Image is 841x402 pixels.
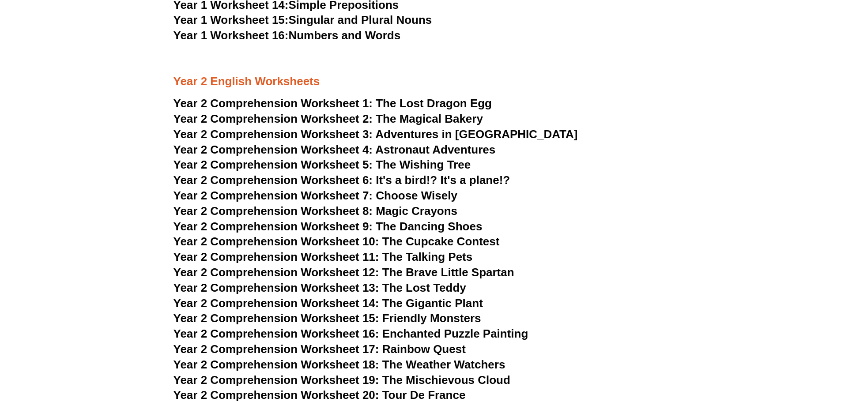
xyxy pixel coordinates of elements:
a: Year 2 Comprehension Worksheet 6: It's a bird!? It's a plane!? [173,173,510,187]
span: Astronaut Adventures [375,143,495,156]
span: Adventures in [GEOGRAPHIC_DATA] [375,128,577,141]
span: The Lost Dragon Egg [376,97,492,110]
a: Year 2 Comprehension Worksheet 2: The Magical Bakery [173,112,483,125]
span: Year 2 Comprehension Worksheet 1: [173,97,373,110]
h3: Year 2 English Worksheets [173,44,668,89]
a: Year 1 Worksheet 16:Numbers and Words [173,29,401,42]
span: Choose Wisely [376,189,457,202]
a: Year 2 Comprehension Worksheet 5: The Wishing Tree [173,158,471,171]
span: Year 2 Comprehension Worksheet 3: [173,128,373,141]
a: Year 2 Comprehension Worksheet 11: The Talking Pets [173,250,473,263]
a: Year 2 Comprehension Worksheet 15: Friendly Monsters [173,312,481,325]
span: Year 2 Comprehension Worksheet 5: [173,158,373,171]
span: Year 2 Comprehension Worksheet 7: [173,189,373,202]
span: The Magical Bakery [376,112,483,125]
a: Year 2 Comprehension Worksheet 10: The Cupcake Contest [173,235,500,248]
a: Year 2 Comprehension Worksheet 17: Rainbow Quest [173,342,466,356]
span: Year 1 Worksheet 16: [173,29,289,42]
a: Year 1 Worksheet 15:Singular and Plural Nouns [173,13,432,26]
a: Year 2 Comprehension Worksheet 20: Tour De France [173,388,466,402]
span: Year 2 Comprehension Worksheet 4: [173,143,373,156]
a: Year 2 Comprehension Worksheet 16: Enchanted Puzzle Painting [173,327,528,340]
span: The Wishing Tree [376,158,471,171]
a: Year 2 Comprehension Worksheet 7: Choose Wisely [173,189,457,202]
a: Year 2 Comprehension Worksheet 8: Magic Crayons [173,204,458,218]
span: Year 1 Worksheet 15: [173,13,289,26]
a: Year 2 Comprehension Worksheet 18: The Weather Watchers [173,358,505,371]
a: Year 2 Comprehension Worksheet 14: The Gigantic Plant [173,297,483,310]
a: Year 2 Comprehension Worksheet 13: The Lost Teddy [173,281,466,294]
a: Year 2 Comprehension Worksheet 4: Astronaut Adventures [173,143,496,156]
a: Year 2 Comprehension Worksheet 12: The Brave Little Spartan [173,266,514,279]
a: Year 2 Comprehension Worksheet 3: Adventures in [GEOGRAPHIC_DATA] [173,128,578,141]
iframe: Chat Widget [694,302,841,402]
a: Year 2 Comprehension Worksheet 19: The Mischievous Cloud [173,373,510,387]
span: Year 2 Comprehension Worksheet 2: [173,112,373,125]
a: Year 2 Comprehension Worksheet 1: The Lost Dragon Egg [173,97,492,110]
a: Year 2 Comprehension Worksheet 9: The Dancing Shoes [173,220,483,233]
